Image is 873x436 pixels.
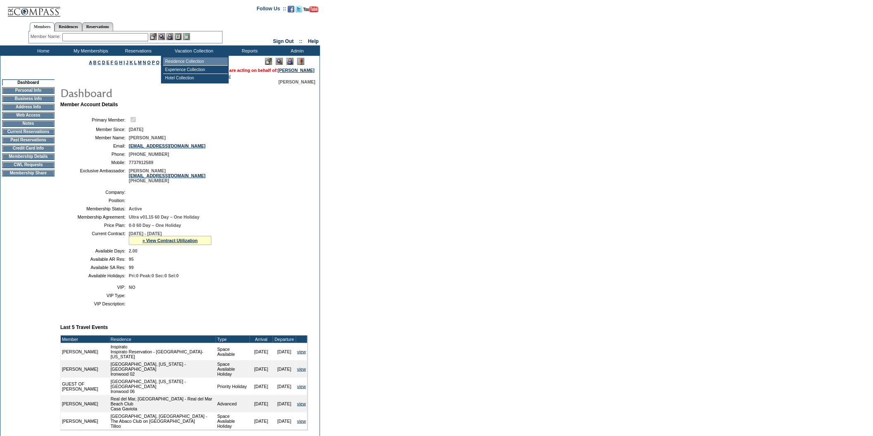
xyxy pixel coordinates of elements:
[130,60,133,65] a: K
[297,419,306,424] a: view
[2,79,55,86] td: Dashboard
[114,45,161,56] td: Reservations
[250,360,273,378] td: [DATE]
[109,395,216,412] td: Real del Mar, [GEOGRAPHIC_DATA] - Real del Mar Beach Club Casa Gaviota
[296,6,302,12] img: Follow us on Twitter
[111,60,114,65] a: F
[216,395,250,412] td: Advanced
[297,384,306,389] a: view
[2,112,55,119] td: Web Access
[64,231,126,245] td: Current Contract:
[2,87,55,94] td: Personal Info
[109,378,216,395] td: [GEOGRAPHIC_DATA], [US_STATE] - [GEOGRAPHIC_DATA] Ironwood 06
[2,104,55,110] td: Address Info
[225,45,273,56] td: Reports
[216,360,250,378] td: Space Available Holiday
[61,395,109,412] td: [PERSON_NAME]
[304,8,318,13] a: Subscribe to our YouTube Channel
[163,74,228,82] td: Hotel Collection
[129,143,206,148] a: [EMAIL_ADDRESS][DOMAIN_NAME]
[304,6,318,12] img: Subscribe to our YouTube Channel
[288,6,294,12] img: Become our fan on Facebook
[129,168,206,183] span: [PERSON_NAME] [PHONE_NUMBER]
[60,324,108,330] b: Last 5 Travel Events
[276,58,283,65] img: View Mode
[158,33,165,40] img: View
[216,343,250,360] td: Space Available
[250,412,273,430] td: [DATE]
[163,66,228,74] td: Experience Collection
[297,58,304,65] img: Log Concern/Member Elevation
[216,336,250,343] td: Type
[129,273,179,278] span: Pri:0 Peak:0 Sec:0 Sel:0
[250,378,273,395] td: [DATE]
[129,285,135,290] span: NO
[138,60,142,65] a: M
[257,5,286,15] td: Follow Us ::
[129,160,153,165] span: 7737912589
[265,58,272,65] img: Edit Mode
[61,336,109,343] td: Member
[273,378,296,395] td: [DATE]
[129,127,143,132] span: [DATE]
[2,170,55,176] td: Membership Share
[142,238,198,243] a: » View Contract Utilization
[287,58,294,65] img: Impersonate
[64,143,126,148] td: Email:
[216,378,250,395] td: Priority Holiday
[297,367,306,372] a: view
[64,206,126,211] td: Membership Status:
[64,135,126,140] td: Member Name:
[273,38,294,44] a: Sign Out
[161,45,225,56] td: Vacation Collection
[183,33,190,40] img: b_calculator.gif
[250,343,273,360] td: [DATE]
[64,160,126,165] td: Mobile:
[163,57,228,66] td: Residence Collection
[119,60,123,65] a: H
[2,129,55,135] td: Current Reservations
[61,412,109,430] td: [PERSON_NAME]
[143,60,146,65] a: N
[2,162,55,168] td: CWL Requests
[2,137,55,143] td: Past Reservations
[296,8,302,13] a: Follow us on Twitter
[250,395,273,412] td: [DATE]
[156,60,159,65] a: Q
[107,60,109,65] a: E
[64,152,126,157] td: Phone:
[278,68,315,73] a: [PERSON_NAME]
[129,173,206,178] a: [EMAIL_ADDRESS][DOMAIN_NAME]
[147,60,151,65] a: O
[109,360,216,378] td: [GEOGRAPHIC_DATA], [US_STATE] - [GEOGRAPHIC_DATA] Ironwood 02
[299,38,303,44] span: ::
[129,248,138,253] span: 2.00
[129,257,134,262] span: 95
[297,401,306,406] a: view
[55,22,82,31] a: Residences
[64,257,126,262] td: Available AR Res:
[2,145,55,152] td: Credit Card Info
[129,231,162,236] span: [DATE] - [DATE]
[273,343,296,360] td: [DATE]
[64,223,126,228] td: Price Plan:
[279,79,316,84] span: [PERSON_NAME]
[129,223,181,228] span: 0-0 60 Day – One Holiday
[129,152,169,157] span: [PHONE_NUMBER]
[82,22,113,31] a: Reservations
[109,412,216,430] td: [GEOGRAPHIC_DATA], [GEOGRAPHIC_DATA] - The Abaco Club on [GEOGRAPHIC_DATA] Tilloo
[64,273,126,278] td: Available Holidays:
[250,336,273,343] td: Arrival
[166,33,173,40] img: Impersonate
[64,127,126,132] td: Member Since:
[109,336,216,343] td: Residence
[2,153,55,160] td: Membership Details
[64,168,126,183] td: Exclusive Ambassador:
[308,38,319,44] a: Help
[64,293,126,298] td: VIP Type:
[64,301,126,306] td: VIP Description:
[93,60,97,65] a: B
[114,60,118,65] a: G
[273,336,296,343] td: Departure
[220,68,315,73] span: You are acting on behalf of:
